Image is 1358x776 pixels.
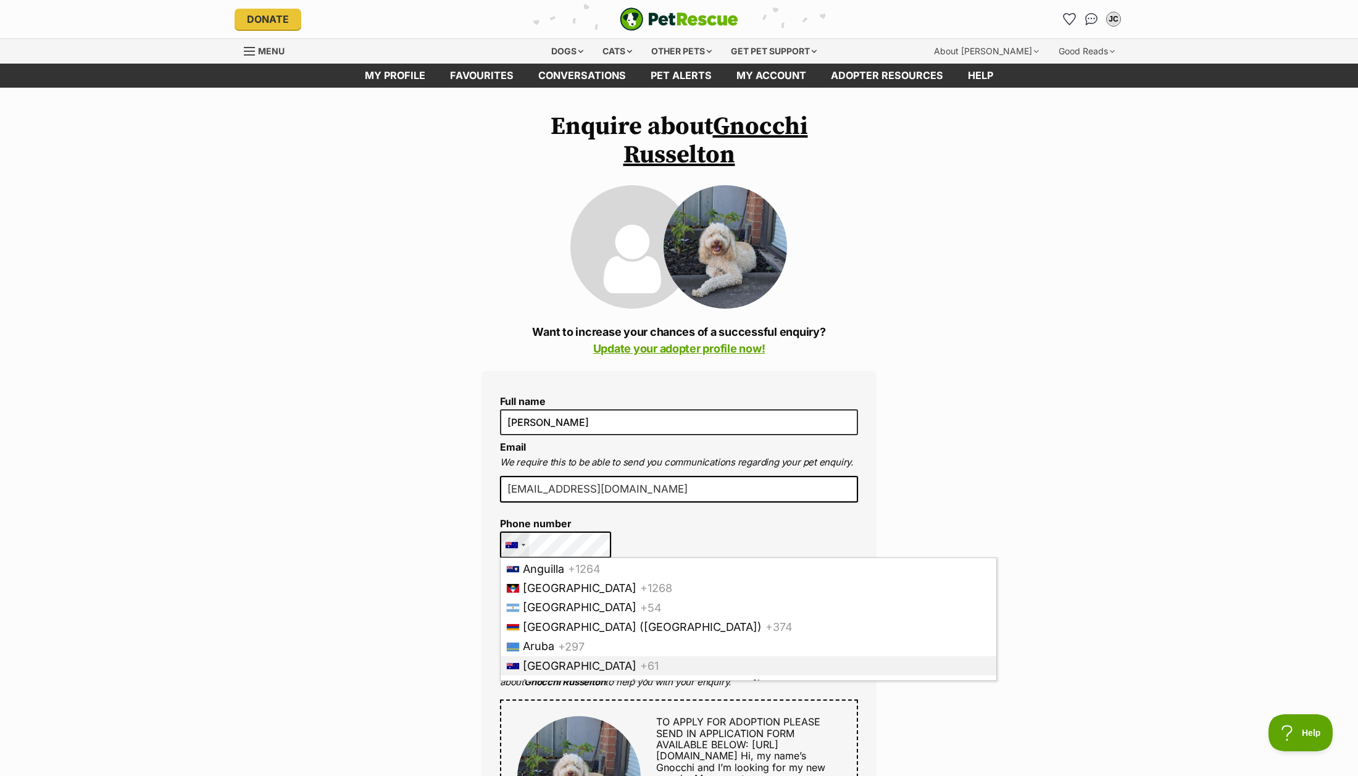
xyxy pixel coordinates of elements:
a: My profile [352,64,438,88]
div: Get pet support [722,39,825,64]
label: Full name [500,396,858,407]
span: +61 [640,659,659,672]
button: My account [1104,9,1123,29]
img: chat-41dd97257d64d25036548639549fe6c8038ab92f7586957e7f3b1b290dea8141.svg [1085,13,1098,25]
div: Good Reads [1050,39,1123,64]
img: logo-e224e6f780fb5917bec1dbf3a21bbac754714ae5b6737aabdf751b685950b380.svg [620,7,738,31]
a: Adopter resources [819,64,956,88]
label: Phone number [500,518,611,529]
a: Favourites [1059,9,1079,29]
span: +1264 [568,562,601,575]
span: Anguilla [523,562,564,575]
p: Want to increase your chances of a successful enquiry? [481,323,877,357]
span: +297 [558,640,585,653]
p: We require this to be able to send you communications regarding your pet enquiry. [500,456,858,470]
div: About [PERSON_NAME] [925,39,1048,64]
a: PetRescue [620,7,738,31]
label: Email [500,441,526,453]
a: Conversations [1081,9,1101,29]
strong: Gnocchi Russelton [524,676,605,688]
a: conversations [526,64,638,88]
iframe: Help Scout Beacon - Open [1268,714,1333,751]
a: My account [724,64,819,88]
input: E.g. Jimmy Chew [500,409,858,435]
span: [GEOGRAPHIC_DATA] [523,601,636,614]
div: Cats [594,39,641,64]
span: [GEOGRAPHIC_DATA] ([GEOGRAPHIC_DATA]) [523,620,762,633]
a: Pet alerts [638,64,724,88]
span: +1268 [640,582,672,595]
div: Australia: +61 [501,532,529,558]
span: +54 [640,601,662,614]
span: +374 [765,620,793,633]
div: Dogs [543,39,592,64]
a: Menu [244,39,293,61]
div: Other pets [643,39,720,64]
h1: Enquire about [481,112,877,169]
span: +43 [765,678,787,691]
span: [URL][DOMAIN_NAME] [656,738,778,762]
span: [GEOGRAPHIC_DATA] ([GEOGRAPHIC_DATA]) [523,678,762,691]
a: Help [956,64,1006,88]
span: Menu [258,46,285,56]
a: Donate [235,9,301,30]
ul: Account quick links [1059,9,1123,29]
img: Gnocchi Russelton [664,185,787,309]
a: Favourites [438,64,526,88]
span: TO APPLY FOR ADOPTION PLEASE SEND IN APPLICATION FORM AVAILABLE BELOW: [656,716,820,751]
span: Aruba [523,640,554,653]
span: [GEOGRAPHIC_DATA] [523,582,636,595]
div: JC [1107,13,1120,25]
a: Update your adopter profile now! [593,342,765,355]
a: Gnocchi Russelton [623,111,808,170]
span: [GEOGRAPHIC_DATA] [523,659,636,672]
